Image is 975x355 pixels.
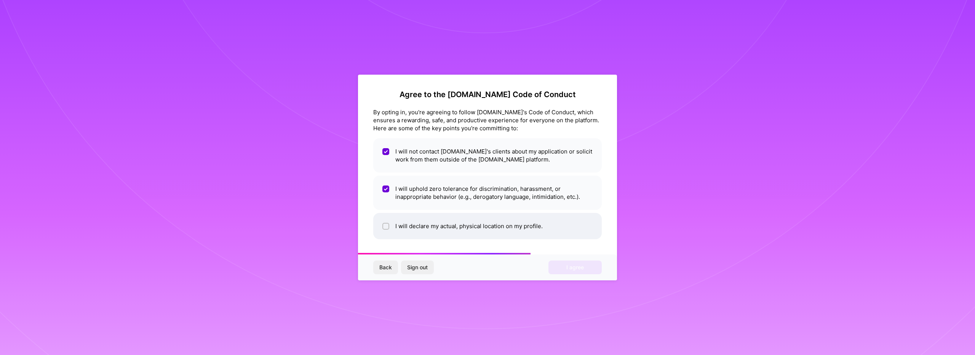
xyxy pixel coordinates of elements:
[401,261,434,274] button: Sign out
[373,261,398,274] button: Back
[407,264,428,271] span: Sign out
[373,213,602,239] li: I will declare my actual, physical location on my profile.
[373,138,602,173] li: I will not contact [DOMAIN_NAME]'s clients about my application or solicit work from them outside...
[373,108,602,132] div: By opting in, you're agreeing to follow [DOMAIN_NAME]'s Code of Conduct, which ensures a rewardin...
[373,90,602,99] h2: Agree to the [DOMAIN_NAME] Code of Conduct
[373,176,602,210] li: I will uphold zero tolerance for discrimination, harassment, or inappropriate behavior (e.g., der...
[379,264,392,271] span: Back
